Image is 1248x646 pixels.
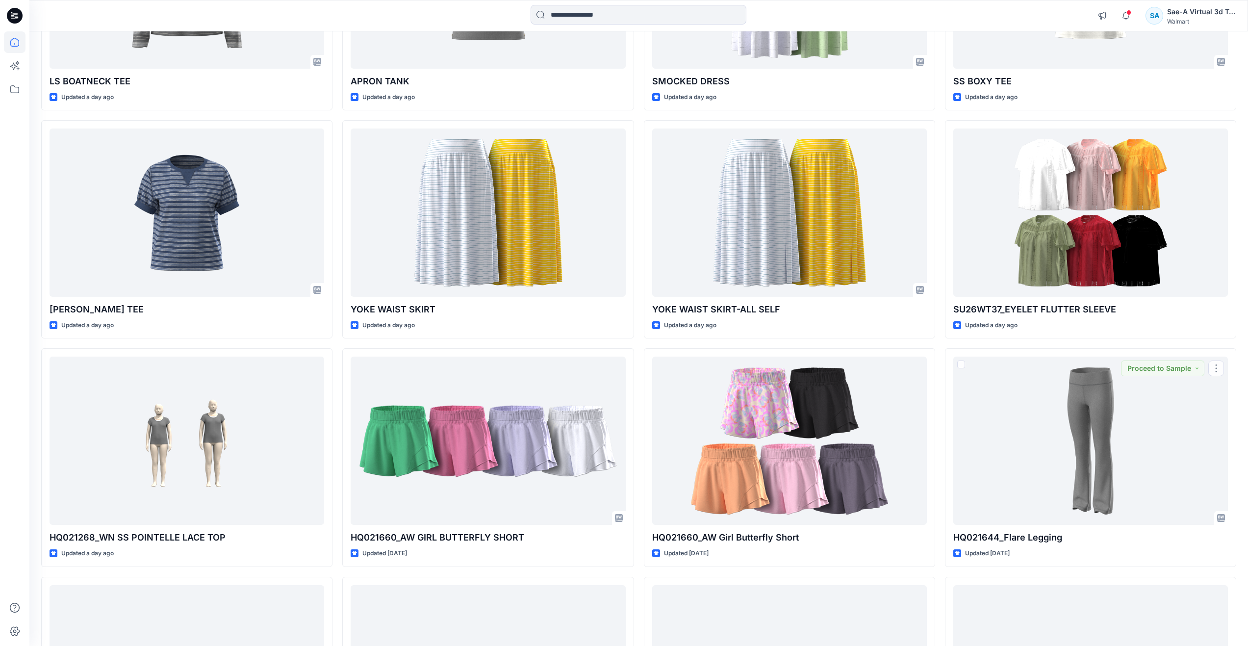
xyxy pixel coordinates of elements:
[351,531,625,544] p: HQ021660_AW GIRL BUTTERFLY SHORT
[965,92,1018,103] p: Updated a day ago
[953,303,1228,316] p: SU26WT37_EYELET FLUTTER SLEEVE
[50,303,324,316] p: [PERSON_NAME] TEE
[351,75,625,88] p: APRON TANK
[652,357,927,525] a: HQ021660_AW Girl Butterfly Short
[50,129,324,297] a: SS RINGER TEE
[1167,18,1236,25] div: Walmart
[953,357,1228,525] a: HQ021644_Flare Legging
[652,129,927,297] a: YOKE WAIST SKIRT-ALL SELF
[664,92,716,103] p: Updated a day ago
[61,92,114,103] p: Updated a day ago
[953,75,1228,88] p: SS BOXY TEE
[351,357,625,525] a: HQ021660_AW GIRL BUTTERFLY SHORT
[351,303,625,316] p: YOKE WAIST SKIRT
[1146,7,1163,25] div: SA
[50,75,324,88] p: LS BOATNECK TEE
[50,357,324,525] a: HQ021268_WN SS POINTELLE LACE TOP
[652,75,927,88] p: SMOCKED DRESS
[362,548,407,559] p: Updated [DATE]
[664,320,716,331] p: Updated a day ago
[61,320,114,331] p: Updated a day ago
[953,129,1228,297] a: SU26WT37_EYELET FLUTTER SLEEVE
[652,303,927,316] p: YOKE WAIST SKIRT-ALL SELF
[953,531,1228,544] p: HQ021644_Flare Legging
[965,320,1018,331] p: Updated a day ago
[351,129,625,297] a: YOKE WAIST SKIRT
[61,548,114,559] p: Updated a day ago
[1167,6,1236,18] div: Sae-A Virtual 3d Team
[664,548,709,559] p: Updated [DATE]
[362,320,415,331] p: Updated a day ago
[965,548,1010,559] p: Updated [DATE]
[362,92,415,103] p: Updated a day ago
[652,531,927,544] p: HQ021660_AW Girl Butterfly Short
[50,531,324,544] p: HQ021268_WN SS POINTELLE LACE TOP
